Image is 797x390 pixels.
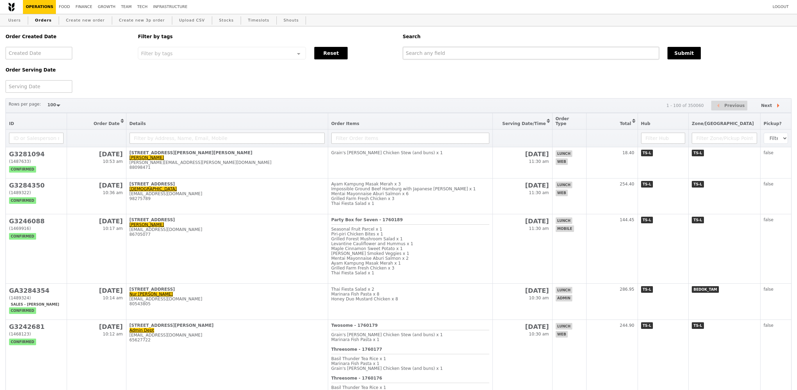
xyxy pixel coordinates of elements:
b: Threesome - 1760176 [331,376,382,381]
span: Previous [724,101,745,110]
a: [DEMOGRAPHIC_DATA] [130,186,177,191]
button: Next [755,101,788,111]
span: 18.40 [622,150,634,155]
input: Filter Hub [641,133,686,144]
div: Thai Fiesta Salad x 1 [331,201,490,206]
span: false [764,150,774,155]
a: Create new 3p order [116,14,168,27]
span: Next [761,101,772,110]
span: Grilled Farm Fresh Chicken x 3 [331,266,395,271]
div: 1 - 100 of 350060 [666,103,704,108]
h2: G3246088 [9,217,64,225]
h5: Filter by tags [138,34,394,39]
span: 286.95 [620,287,634,292]
div: [STREET_ADDRESS][PERSON_NAME][PERSON_NAME] [130,150,325,155]
label: Rows per page: [9,101,41,108]
a: [PERSON_NAME] [130,222,164,227]
span: Ayam Kampung Masak Merah x 1 [331,261,401,266]
div: Impossible Ground Beef Hamburg with Japanese [PERSON_NAME] x 1 [331,186,490,191]
span: 10:30 am [529,296,549,300]
a: Stocks [216,14,236,27]
h2: [DATE] [496,217,549,225]
div: Honey Duo Mustard Chicken x 8 [331,297,490,301]
div: [EMAIL_ADDRESS][DOMAIN_NAME] [130,191,325,196]
div: Grilled Farm Fresh Chicken x 3 [331,196,490,201]
input: Search any field [403,47,659,59]
a: Upload CSV [176,14,208,27]
div: 88098471 [130,165,325,170]
span: 11:30 am [529,226,549,231]
span: Marinara Fish Pasta x 1 [331,361,380,366]
div: [EMAIL_ADDRESS][DOMAIN_NAME] [130,297,325,301]
div: Thai Fiesta Salad x 2 [331,287,490,292]
h5: Order Serving Date [6,67,130,73]
span: Seasonal Fruit Parcel x 1 [331,227,382,232]
span: confirmed [9,307,36,314]
h2: [DATE] [496,182,549,189]
div: (1468123) [9,332,64,337]
a: Create new order [63,14,108,27]
span: Details [130,121,146,126]
b: Twosome - 1760179 [331,323,378,328]
span: Filter by tags [141,50,173,56]
b: Party Box for Seven - 1760189 [331,217,403,222]
span: mobile [556,225,574,232]
span: Thai Fiesta Salad x 1 [331,271,374,275]
span: Sales - [PERSON_NAME] [9,301,61,308]
div: 65627722 [130,338,325,342]
h2: [DATE] [70,287,123,294]
div: Ayam Kampung Masak Merah x 3 [331,182,490,186]
span: confirmed [9,166,36,173]
h2: G3281094 [9,150,64,158]
div: Grain's [PERSON_NAME] Chicken Stew (and buns) x 1 [331,150,490,155]
h2: [DATE] [70,217,123,225]
span: lunch [556,323,572,330]
span: Order Type [556,116,569,126]
h5: Search [403,34,792,39]
h2: [DATE] [70,182,123,189]
span: Pickup? [764,121,782,126]
input: Filter by Address, Name, Email, Mobile [130,133,325,144]
span: TS-L [641,150,653,156]
span: false [764,287,774,292]
span: web [556,331,568,338]
a: [PERSON_NAME] [130,155,164,160]
button: Reset [314,47,348,59]
span: Zone/[GEOGRAPHIC_DATA] [692,121,754,126]
span: admin [556,295,572,301]
div: [PERSON_NAME][EMAIL_ADDRESS][PERSON_NAME][DOMAIN_NAME] [130,160,325,165]
h2: G3242681 [9,323,64,330]
input: Serving Date [6,80,72,93]
span: TS-L [692,217,704,223]
span: false [764,182,774,186]
span: web [556,190,568,196]
input: Filter Zone/Pickup Point [692,133,757,144]
a: Orders [32,14,55,27]
span: Piri‑piri Chicken Bites x 1 [331,232,383,237]
span: TS-L [692,322,704,329]
div: Mentai Mayonnaise Aburi Salmon x 6 [331,191,490,196]
h2: [DATE] [496,287,549,294]
a: Users [6,14,24,27]
span: 10:17 am [103,226,123,231]
span: TS-L [641,217,653,223]
span: Order Items [331,121,359,126]
div: 80543805 [130,301,325,306]
span: web [556,158,568,165]
input: Filter Order Items [331,133,490,144]
span: lunch [556,217,572,224]
span: 10:12 am [103,332,123,337]
div: (1487633) [9,159,64,164]
span: false [764,217,774,222]
img: Grain logo [8,2,15,11]
span: lunch [556,182,572,188]
span: 10:30 am [529,332,549,337]
div: (1489322) [9,190,64,195]
div: 98275789 [130,196,325,201]
div: [EMAIL_ADDRESS][DOMAIN_NAME] [130,333,325,338]
span: 11:30 am [529,190,549,195]
span: Basil Thunder Tea Rice x 1 [331,385,386,390]
span: lunch [556,150,572,157]
span: 10:53 am [103,159,123,164]
div: [STREET_ADDRESS][PERSON_NAME] [130,323,325,328]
